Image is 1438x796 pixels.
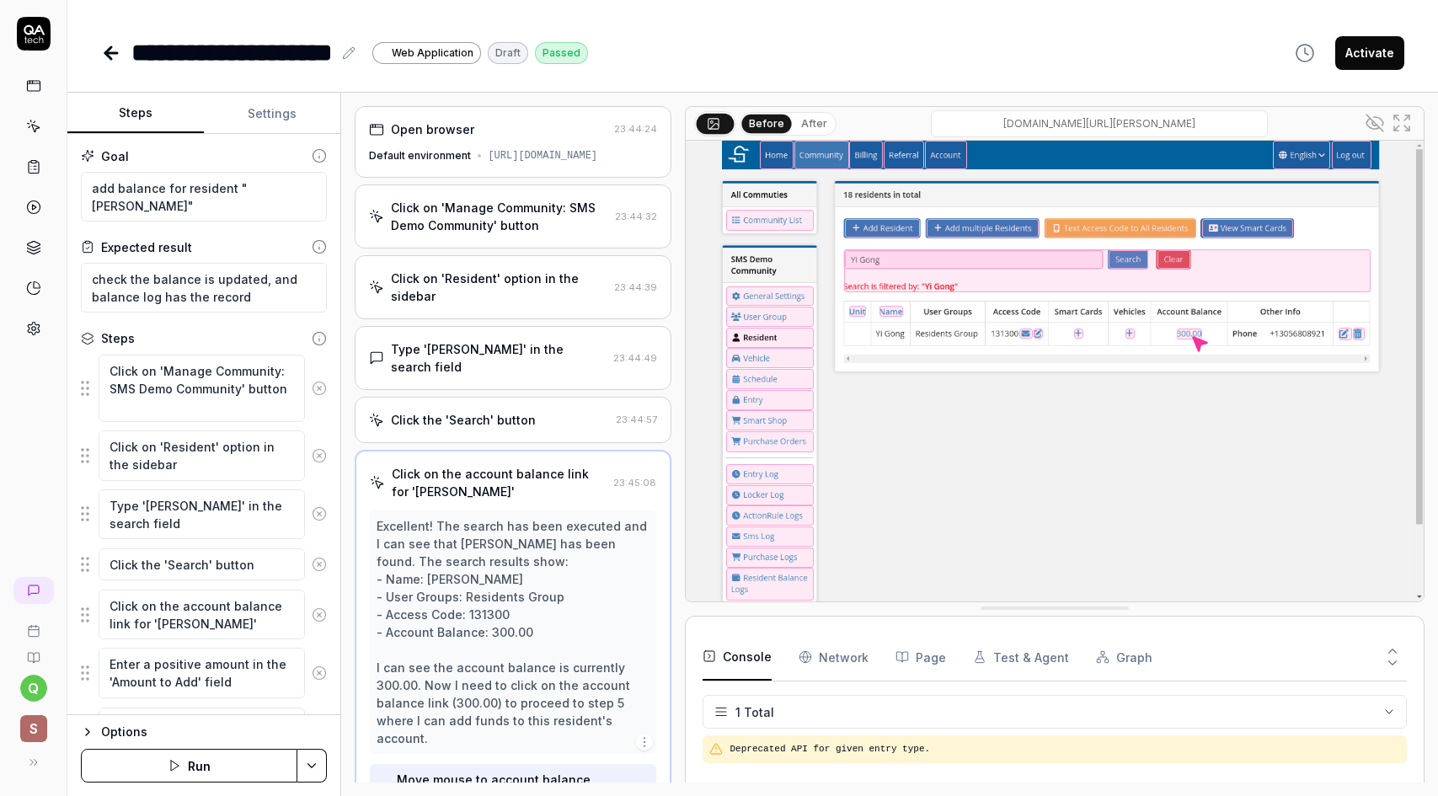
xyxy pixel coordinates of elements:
[535,42,588,64] div: Passed
[81,749,297,783] button: Run
[391,120,474,138] div: Open browser
[81,589,327,640] div: Suggestions
[391,199,608,234] div: Click on 'Manage Community: SMS Demo Community' button
[1388,110,1415,136] button: Open in full screen
[391,411,536,429] div: Click the 'Search' button
[7,702,60,745] button: S
[101,147,129,165] div: Goal
[372,41,481,64] a: Web Application
[377,517,650,747] div: Excellent! The search has been executed and I can see that [PERSON_NAME] has been found. The sear...
[20,675,47,702] button: q
[305,707,334,740] button: Remove step
[1335,36,1404,70] button: Activate
[81,547,327,582] div: Suggestions
[703,633,772,681] button: Console
[81,354,327,423] div: Suggestions
[204,93,340,134] button: Settings
[81,430,327,481] div: Suggestions
[392,45,473,61] span: Web Application
[7,611,60,638] a: Book a call with us
[305,371,334,405] button: Remove step
[391,270,607,305] div: Click on 'Resident' option in the sidebar
[488,42,528,64] div: Draft
[686,141,1424,601] img: Screenshot
[1361,110,1388,136] button: Show all interative elements
[305,439,334,473] button: Remove step
[7,638,60,665] a: Documentation
[305,548,334,581] button: Remove step
[67,93,204,134] button: Steps
[799,633,869,681] button: Network
[742,114,792,132] button: Before
[101,329,135,347] div: Steps
[973,633,1069,681] button: Test & Agent
[616,414,657,425] time: 23:44:57
[488,148,597,163] div: [URL][DOMAIN_NAME]
[392,465,607,500] div: Click on the account balance link for '[PERSON_NAME]'
[615,211,657,222] time: 23:44:32
[81,722,327,742] button: Options
[369,148,471,163] div: Default environment
[391,340,607,376] div: Type '[PERSON_NAME]' in the search field
[81,706,327,741] div: Suggestions
[305,598,334,632] button: Remove step
[305,656,334,690] button: Remove step
[101,722,327,742] div: Options
[1096,633,1152,681] button: Graph
[607,783,650,794] time: 23:45:08
[794,115,834,133] button: After
[614,123,657,135] time: 23:44:24
[13,577,54,604] a: New conversation
[895,633,946,681] button: Page
[613,352,657,364] time: 23:44:49
[305,497,334,531] button: Remove step
[614,281,657,293] time: 23:44:39
[20,715,47,742] span: S
[613,477,656,489] time: 23:45:08
[101,238,192,256] div: Expected result
[81,489,327,540] div: Suggestions
[730,742,1400,756] pre: Deprecated API for given entry type.
[81,647,327,698] div: Suggestions
[1285,36,1325,70] button: View version history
